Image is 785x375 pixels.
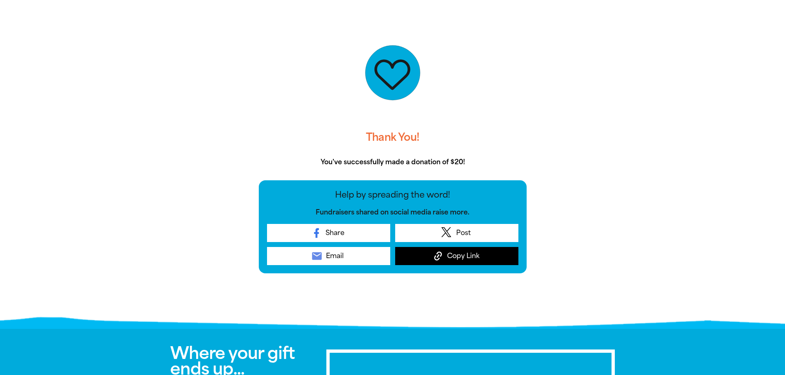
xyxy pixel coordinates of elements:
button: Copy Link [395,247,518,265]
i: email [311,250,323,262]
span: Copy Link [447,251,480,261]
a: emailEmail [267,247,390,265]
span: Email [326,251,344,261]
p: Fundraisers shared on social media raise more. [267,207,518,217]
span: Post [456,228,471,238]
p: You've successfully made a donation of $20! [259,157,527,167]
span: Share [326,228,344,238]
p: Help by spreading the word! [267,189,518,201]
h3: Thank You! [259,124,527,151]
a: Post [395,224,518,242]
a: Share [267,224,390,242]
